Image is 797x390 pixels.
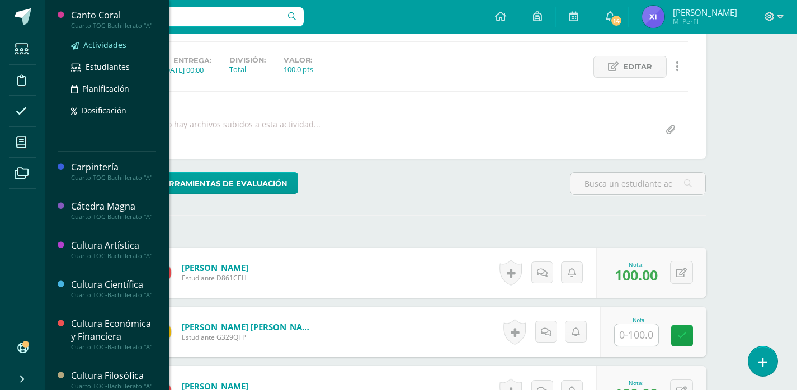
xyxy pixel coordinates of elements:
a: Cátedra MagnaCuarto TOC-Bachillerato "A" [71,200,156,221]
input: 0-100.0 [615,324,658,346]
div: Cuarto TOC-Bachillerato "A" [71,174,156,182]
label: División: [229,56,266,64]
a: Cultura CientíficaCuarto TOC-Bachillerato "A" [71,278,156,299]
div: 100.0 pts [284,64,313,74]
span: Planificación [82,83,129,94]
span: 100.00 [615,265,658,284]
div: Cultura Económica y Financiera [71,317,156,343]
a: [PERSON_NAME] [182,262,248,273]
a: Canto CoralCuarto TOC-Bachillerato "A" [71,9,156,30]
div: No hay archivos subidos a esta actividad... [161,119,320,141]
div: Cultura Filosófica [71,369,156,382]
div: Cuarto TOC-Bachillerato "A" [71,213,156,221]
span: Entrega: [173,56,211,65]
div: Cátedra Magna [71,200,156,213]
a: Cultura Económica y FinancieraCuarto TOC-Bachillerato "A" [71,317,156,351]
div: Nota [614,317,663,324]
a: Herramientas de evaluación [136,172,298,194]
a: Cultura FilosóficaCuarto TOC-Bachillerato "A" [71,369,156,390]
a: Cultura ArtísticaCuarto TOC-Bachillerato "A" [71,239,156,260]
div: Carpintería [71,161,156,174]
span: Editar [623,56,652,77]
div: [DATE] 00:00 [163,65,211,75]
a: Planificación [71,82,156,95]
a: [PERSON_NAME] [PERSON_NAME] [182,321,316,332]
a: Dosificación [71,104,156,117]
div: Cuarto TOC-Bachillerato "A" [71,291,156,299]
input: Busca un estudiante aquí... [570,173,705,194]
span: Dosificación [82,105,126,116]
a: CarpinteríaCuarto TOC-Bachillerato "A" [71,161,156,182]
div: Cuarto TOC-Bachillerato "A" [71,22,156,30]
div: Cuarto TOC-Bachillerato "A" [71,343,156,351]
div: Cuarto TOC-Bachillerato "A" [71,252,156,260]
span: Mi Perfil [673,17,737,26]
div: Nota: [615,260,658,268]
span: [PERSON_NAME] [673,7,737,18]
span: 14 [610,15,622,27]
div: Cuarto TOC-Bachillerato "A" [71,382,156,390]
span: Estudiante G329QTP [182,332,316,342]
span: Actividades [83,40,126,50]
span: Estudiante D861CEH [182,273,248,283]
div: Nota: [615,379,658,387]
input: Busca un usuario... [52,7,304,26]
div: Cultura Científica [71,278,156,291]
div: Canto Coral [71,9,156,22]
img: 1d78fe0e7abd40f829284b7c7ce97193.png [642,6,664,28]
div: Total [229,64,266,74]
div: Cultura Artística [71,239,156,252]
span: Estudiantes [86,61,130,72]
span: Herramientas de evaluación [158,173,287,194]
a: Estudiantes [71,60,156,73]
a: Actividades [71,39,156,51]
label: Valor: [284,56,313,64]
